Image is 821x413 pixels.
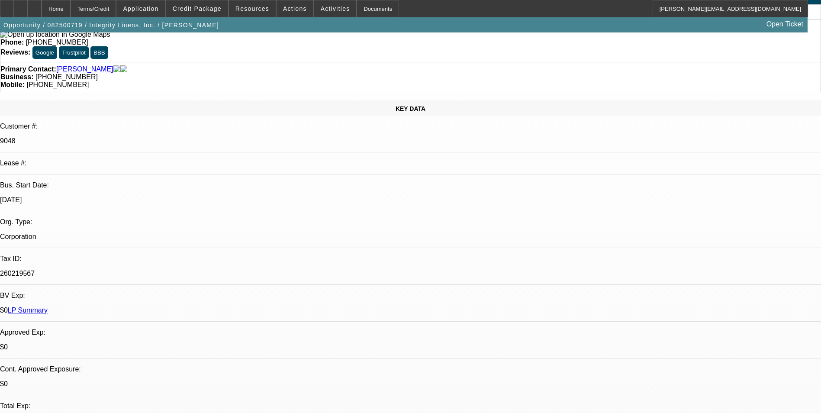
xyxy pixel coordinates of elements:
img: linkedin-icon.png [120,65,127,73]
span: [PHONE_NUMBER] [26,81,89,88]
strong: Business: [0,73,33,81]
strong: Phone: [0,39,24,46]
button: BBB [90,46,108,59]
strong: Mobile: [0,81,25,88]
button: Trustpilot [59,46,88,59]
button: Actions [277,0,313,17]
strong: Primary Contact: [0,65,56,73]
span: Activities [321,5,350,12]
span: Actions [283,5,307,12]
span: [PHONE_NUMBER] [35,73,98,81]
img: facebook-icon.png [113,65,120,73]
span: Opportunity / 082500719 / Integrity Linens, Inc. / [PERSON_NAME] [3,22,219,29]
button: Application [116,0,165,17]
button: Credit Package [166,0,228,17]
span: Resources [235,5,269,12]
a: [PERSON_NAME] [56,65,113,73]
a: Open Ticket [763,17,807,32]
button: Resources [229,0,276,17]
a: LP Summary [8,307,48,314]
a: View Google Maps [0,31,110,38]
span: Application [123,5,158,12]
button: Google [32,46,57,59]
span: [PHONE_NUMBER] [26,39,88,46]
button: Activities [314,0,357,17]
span: KEY DATA [396,105,425,112]
span: Credit Package [173,5,222,12]
strong: Reviews: [0,48,30,56]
